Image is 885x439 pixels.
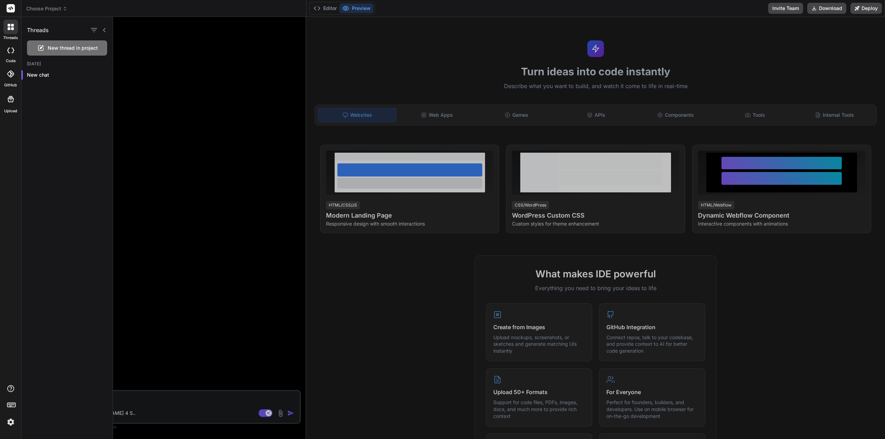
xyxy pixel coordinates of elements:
h2: [DATE] [21,61,113,67]
span: New thread in project [48,45,98,51]
img: settings [5,416,17,428]
button: Invite Team [768,3,803,14]
label: threads [3,35,18,41]
label: Upload [4,108,17,114]
label: code [6,58,16,64]
button: Deploy [850,3,882,14]
button: Preview [339,3,373,13]
p: New chat [27,71,113,78]
label: GitHub [4,82,17,88]
button: Download [807,3,846,14]
h1: Threads [27,26,49,34]
span: Choose Project [26,5,67,12]
button: Editor [311,3,339,13]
